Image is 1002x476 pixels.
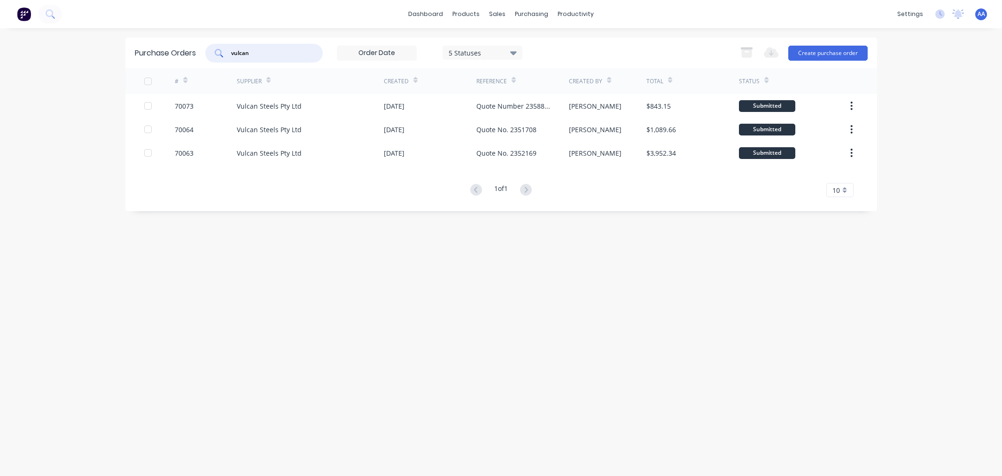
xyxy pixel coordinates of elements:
a: dashboard [404,7,448,21]
button: Create purchase order [788,46,868,61]
div: Supplier [237,77,262,86]
div: $3,952.34 [646,148,676,158]
div: Vulcan Steels Pty Ltd [237,148,302,158]
div: Quote No. 2351708 [476,125,536,135]
input: Search purchase orders... [230,48,308,58]
div: productivity [553,7,598,21]
div: products [448,7,484,21]
div: purchasing [510,7,553,21]
input: Order Date [337,46,416,60]
span: 10 [832,185,840,195]
div: 70064 [175,125,194,135]
div: [PERSON_NAME] [569,101,621,111]
div: Submitted [739,100,795,112]
div: Submitted [739,124,795,135]
div: Status [739,77,760,86]
div: Vulcan Steels Pty Ltd [237,125,302,135]
div: Quote Number 2358858 [476,101,550,111]
div: $1,089.66 [646,125,676,135]
div: sales [484,7,510,21]
div: Quote No. 2352169 [476,148,536,158]
div: 70063 [175,148,194,158]
div: # [175,77,179,86]
div: settings [893,7,928,21]
div: 70073 [175,101,194,111]
span: AA [978,10,985,18]
div: Vulcan Steels Pty Ltd [237,101,302,111]
div: Created [384,77,409,86]
div: 5 Statuses [449,48,516,57]
div: [PERSON_NAME] [569,148,621,158]
div: Submitted [739,147,795,159]
div: 1 of 1 [494,183,508,197]
div: $843.15 [646,101,671,111]
div: [PERSON_NAME] [569,125,621,135]
div: Purchase Orders [135,48,196,59]
div: Created By [569,77,602,86]
div: [DATE] [384,148,404,158]
div: [DATE] [384,125,404,135]
div: Total [646,77,663,86]
img: Factory [17,7,31,21]
div: [DATE] [384,101,404,111]
div: Reference [476,77,507,86]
